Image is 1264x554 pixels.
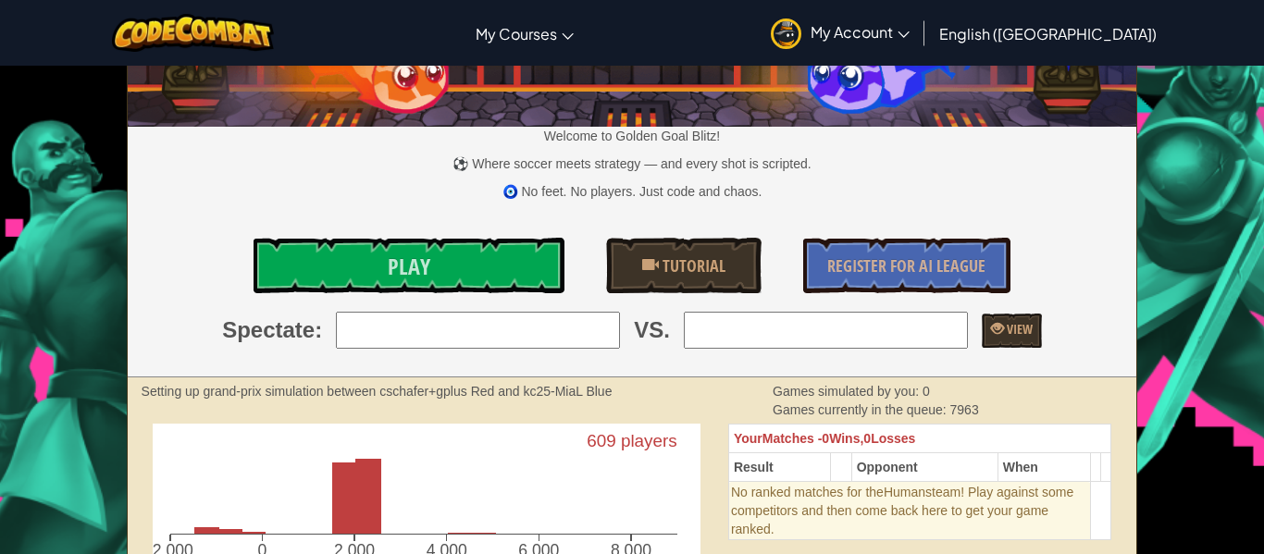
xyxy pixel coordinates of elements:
span: View [1004,320,1033,338]
a: Register for AI League [803,238,1010,293]
p: ⚽ Where soccer meets strategy — and every shot is scripted. [128,154,1137,173]
span: Losses [871,431,915,446]
span: 0 [923,384,930,399]
span: Wins, [829,431,863,446]
a: English ([GEOGRAPHIC_DATA]) [930,8,1166,58]
span: team! Play against some competitors and then come back here to get your game ranked. [731,485,1073,536]
a: My Account [762,4,919,62]
span: Matches - [762,431,823,446]
span: 7963 [950,402,979,417]
td: Humans [728,482,1090,540]
span: Spectate [222,314,315,346]
span: Play [388,252,430,281]
p: 🧿 No feet. No players. Just code and chaos. [128,182,1137,201]
span: Your [734,431,762,446]
span: English ([GEOGRAPHIC_DATA]) [939,24,1157,43]
p: Welcome to Golden Goal Blitz! [128,127,1137,145]
span: VS. [634,314,670,346]
th: 0 0 [728,425,1110,453]
th: When [998,453,1091,482]
img: CodeCombat logo [112,14,274,52]
strong: Setting up grand-prix simulation between cschafer+gplus Red and kc25-MiaL Blue [142,384,613,399]
span: Tutorial [659,254,725,277]
span: Games currently in the queue: [773,402,949,417]
span: My Account [811,22,910,42]
span: No ranked matches for the [731,485,884,499]
th: Opponent [851,453,998,482]
span: Register for AI League [827,254,985,277]
text: 609 players [587,432,677,451]
a: Tutorial [606,238,762,293]
span: My Courses [476,24,557,43]
a: My Courses [466,8,583,58]
span: Games simulated by you: [773,384,923,399]
span: : [315,314,322,346]
img: avatar [771,18,801,49]
th: Result [728,453,830,482]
